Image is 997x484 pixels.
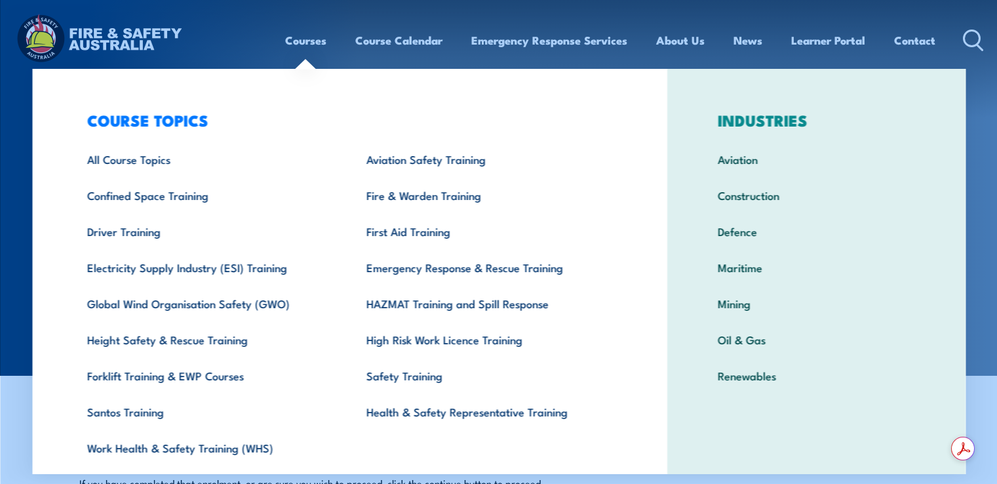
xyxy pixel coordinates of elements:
a: HAZMAT Training and Spill Response [346,285,626,321]
a: Defence [697,213,935,249]
a: Renewables [697,357,935,393]
a: First Aid Training [346,213,626,249]
a: News [733,23,762,58]
a: Courses [285,23,326,58]
a: Confined Space Training [66,177,346,213]
a: Learner Portal [791,23,865,58]
a: Maritime [697,249,935,285]
a: Height Safety & Rescue Training [66,321,346,357]
a: Global Wind Organisation Safety (GWO) [66,285,346,321]
a: Health & Safety Representative Training [346,393,626,430]
h3: COURSE TOPICS [66,111,626,129]
h3: INDUSTRIES [697,111,935,129]
a: Mining [697,285,935,321]
a: Aviation [697,141,935,177]
a: Driver Training [66,213,346,249]
a: Santos Training [66,393,346,430]
a: All Course Topics [66,141,346,177]
a: About Us [656,23,705,58]
a: Emergency Response Services [471,23,627,58]
a: Electricity Supply Industry (ESI) Training [66,249,346,285]
a: Emergency Response & Rescue Training [346,249,626,285]
a: Course Calendar [355,23,442,58]
a: Work Health & Safety Training (WHS) [66,430,346,466]
a: Fire & Warden Training [346,177,626,213]
a: Safety Training [346,357,626,393]
a: Aviation Safety Training [346,141,626,177]
a: High Risk Work Licence Training [346,321,626,357]
a: Contact [894,23,935,58]
a: Oil & Gas [697,321,935,357]
a: Forklift Training & EWP Courses [66,357,346,393]
a: Construction [697,177,935,213]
